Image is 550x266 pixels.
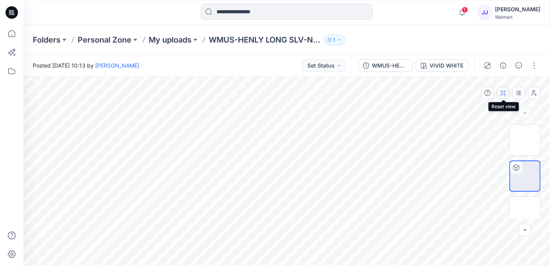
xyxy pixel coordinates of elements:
[495,14,540,20] div: Walmart
[429,61,463,70] div: VIVID WHITE
[33,34,60,45] a: Folders
[78,34,131,45] a: Personal Zone
[497,59,509,72] button: Details
[462,7,468,13] span: 1
[478,5,492,20] div: JJ
[495,5,540,14] div: [PERSON_NAME]
[334,36,335,44] p: 1
[33,61,139,70] span: Posted [DATE] 10:13 by
[209,34,321,45] p: WMUS-HENLY LONG SLV-N2-3D
[416,59,468,72] button: VIVID WHITE
[149,34,192,45] a: My uploads
[324,34,345,45] button: 1
[95,62,139,69] a: [PERSON_NAME]
[358,59,413,72] button: WMUS-HENLY LONG SLV-N2-3D
[372,61,408,70] div: WMUS-HENLY LONG SLV-N2-3D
